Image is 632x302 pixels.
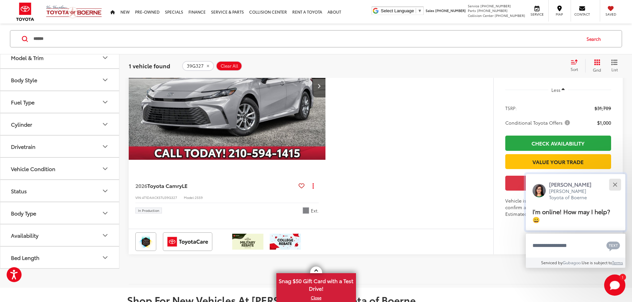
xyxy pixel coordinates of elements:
a: Select Language​ [381,8,422,13]
span: In Production [138,209,159,212]
span: LE [182,182,187,189]
button: Next image [312,74,325,97]
button: Select sort value [567,59,585,72]
span: 39G327 [187,63,204,68]
span: List [611,66,618,72]
img: ToyotaCare Vic Vaughan Toyota of Boerne Boerne TX [164,234,211,250]
span: 2026 [135,182,147,189]
div: Body Type [11,210,36,216]
button: Actions [307,180,319,191]
img: Toyota Safety Sense Vic Vaughan Toyota of Boerne Boerne TX [137,234,155,250]
span: Sort [571,66,578,72]
a: Check Availability [505,136,611,151]
div: Model & Trim [101,54,109,62]
div: Vehicle Condition [101,165,109,173]
span: Parts [468,8,476,13]
span: Model: [184,195,195,200]
span: 4T1DAACK5TU39G327 [142,195,177,200]
button: Clear All [216,61,242,71]
span: Contact [574,12,590,17]
div: Vehicle Condition [11,166,55,172]
button: StatusStatus [0,180,120,202]
button: Body TypeBody Type [0,203,120,224]
span: VIN: [135,195,142,200]
span: Serviced by [541,260,563,265]
div: Bed Length [101,254,109,262]
button: CylinderCylinder [0,114,120,135]
span: 2559 [195,195,203,200]
input: Search by Make, Model, or Keyword [33,31,580,47]
a: Terms [612,260,623,265]
span: [PHONE_NUMBER] [495,13,525,18]
span: TSRP: [505,105,517,111]
a: 2026Toyota CamryLE [135,182,296,189]
p: [PERSON_NAME] Toyota of Boerne [549,188,598,201]
button: Search [580,30,610,47]
span: dropdown dots [313,183,314,188]
button: Less [548,84,568,96]
div: Availability [101,231,109,239]
span: $1,000 [597,119,611,126]
button: remove 39G327 [182,61,214,71]
div: Drivetrain [101,143,109,151]
div: Cylinder [101,120,109,128]
span: 1 [622,275,623,278]
div: Body Style [101,76,109,84]
div: Status [101,187,109,195]
button: DrivetrainDrivetrain [0,136,120,157]
button: Grid View [585,59,606,72]
textarea: Type your message [526,234,625,258]
div: Fuel Type [101,98,109,106]
span: [PHONE_NUMBER] [435,8,466,13]
button: Model & TrimModel & Trim [0,47,120,69]
img: Vic Vaughan Toyota of Boerne [46,5,102,19]
img: 2026 Toyota Camry LE [128,12,326,160]
span: ▼ [418,8,422,13]
span: [PHONE_NUMBER] [477,8,508,13]
span: 1 vehicle found [129,61,170,69]
span: Toyota Camry [147,182,182,189]
div: 2026 Toyota Camry LE 0 [128,12,326,160]
div: Body Style [11,77,37,83]
div: Vehicle is in build phase. Contact dealer to confirm availability. Estimated availability [DATE] [505,197,611,217]
span: Select Language [381,8,414,13]
span: [PHONE_NUMBER] [480,3,511,8]
div: Cylinder [11,121,32,128]
button: Bed LengthBed Length [0,247,120,269]
img: /static/brand-toyota/National_Assets/toyota-college-grad.jpeg?height=48 [270,234,301,250]
button: Chat with SMS [604,238,622,253]
a: Gubagoo. [563,260,582,265]
span: $31,709 [595,105,611,111]
img: /static/brand-toyota/National_Assets/toyota-military-rebate.jpeg?height=48 [232,234,263,250]
span: Celestial Silver Metallic [303,207,309,214]
a: Value Your Trade [505,154,611,169]
div: Bed Length [11,255,39,261]
button: Body StyleBody Style [0,69,120,91]
svg: Text [606,241,620,251]
span: Snag $50 Gift Card with a Test Drive! [277,274,355,294]
button: Vehicle ConditionVehicle Condition [0,158,120,180]
div: Fuel Type [11,99,35,105]
p: [PERSON_NAME] [549,181,598,188]
span: I'm online! How may I help? 😀 [532,207,610,224]
button: Toggle Chat Window [604,274,625,296]
span: Collision Center [468,13,494,18]
button: Fuel TypeFuel Type [0,91,120,113]
span: Conditional Toyota Offers [505,119,571,126]
div: Availability [11,232,38,239]
span: Saved [603,12,618,17]
span: Less [551,87,560,93]
span: Use is subject to [582,260,612,265]
button: List View [606,59,623,72]
span: Sales [426,8,434,13]
span: Ext. [311,208,319,214]
button: Conditional Toyota Offers [505,119,572,126]
button: Close [608,177,622,192]
div: Close[PERSON_NAME][PERSON_NAME] Toyota of BoerneI'm online! How may I help? 😀Type your messageCha... [526,174,625,268]
span: Clear All [221,63,238,68]
div: Drivetrain [11,144,35,150]
button: Get Price Now [505,176,611,191]
button: AvailabilityAvailability [0,225,120,246]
